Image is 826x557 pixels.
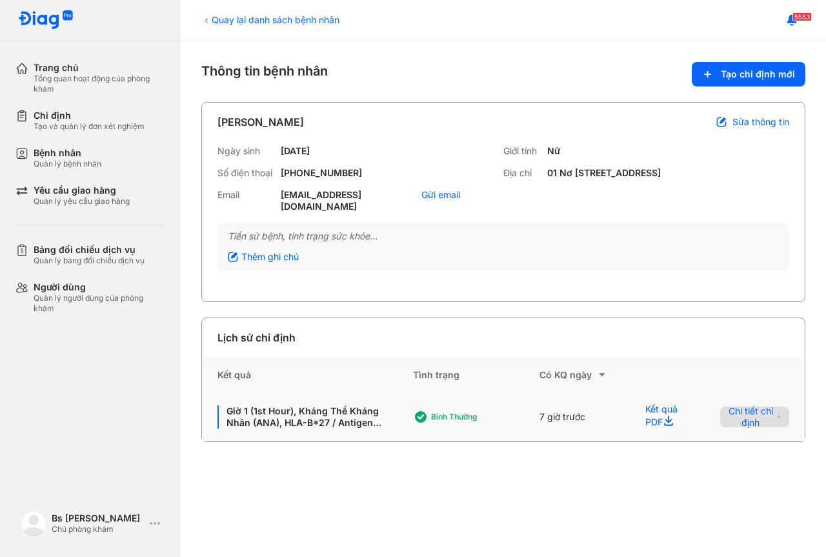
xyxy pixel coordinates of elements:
div: [PHONE_NUMBER] [281,167,362,179]
img: logo [21,511,46,536]
div: Kết quả [202,357,413,393]
div: Trang chủ [34,62,165,74]
div: Tiền sử bệnh, tình trạng sức khỏe... [228,230,779,242]
div: Bảng đối chiếu dịch vụ [34,244,145,256]
div: Quản lý bảng đối chiếu dịch vụ [34,256,145,266]
div: Người dùng [34,281,165,293]
div: Email [217,189,276,212]
div: [DATE] [281,145,310,157]
div: Địa chỉ [503,167,542,179]
a: Gửi email [421,189,460,200]
div: Tạo và quản lý đơn xét nghiệm [34,121,145,132]
div: Bình thường [431,412,534,422]
div: 01 Nơ [STREET_ADDRESS] [547,167,661,179]
div: Tổng quan hoạt động của phòng khám [34,74,165,94]
div: Kết quả PDF [630,393,705,441]
div: Quản lý yêu cầu giao hàng [34,196,130,207]
div: Thông tin bệnh nhân [201,62,805,86]
div: Quay lại danh sách bệnh nhân [201,13,339,26]
div: [EMAIL_ADDRESS][DOMAIN_NAME] [281,189,416,212]
div: Ngày sinh [217,145,276,157]
div: Có KQ ngày [539,367,630,383]
div: Yêu cầu giao hàng [34,185,130,196]
div: Số điện thoại [217,167,276,179]
div: Thêm ghi chú [228,251,299,263]
div: Quản lý bệnh nhân [34,159,101,169]
div: Bs [PERSON_NAME] [52,512,145,524]
span: Tạo chỉ định mới [721,68,795,80]
div: Nữ [547,145,560,157]
div: Chỉ định [34,110,145,121]
div: Chủ phòng khám [52,524,145,534]
span: Chi tiết chỉ định [728,405,773,429]
button: Tạo chỉ định mới [692,62,805,86]
div: [PERSON_NAME] [217,114,304,130]
img: logo [18,10,74,30]
div: Giới tính [503,145,542,157]
div: Lịch sử chỉ định [217,330,296,345]
button: Chi tiết chỉ định [720,407,789,427]
div: Bệnh nhân [34,147,101,159]
div: Tình trạng [413,357,539,393]
div: 7 giờ trước [539,393,630,441]
div: Giờ 1 (1st Hour), Kháng Thể Kháng Nhân (ANA), HLA-B*27 / Antigen HLA-B*27 **, Định lượng Anti CCP... [217,405,398,429]
div: Quản lý người dùng của phòng khám [34,293,165,314]
span: 5553 [792,12,812,21]
span: Sửa thông tin [732,116,789,128]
